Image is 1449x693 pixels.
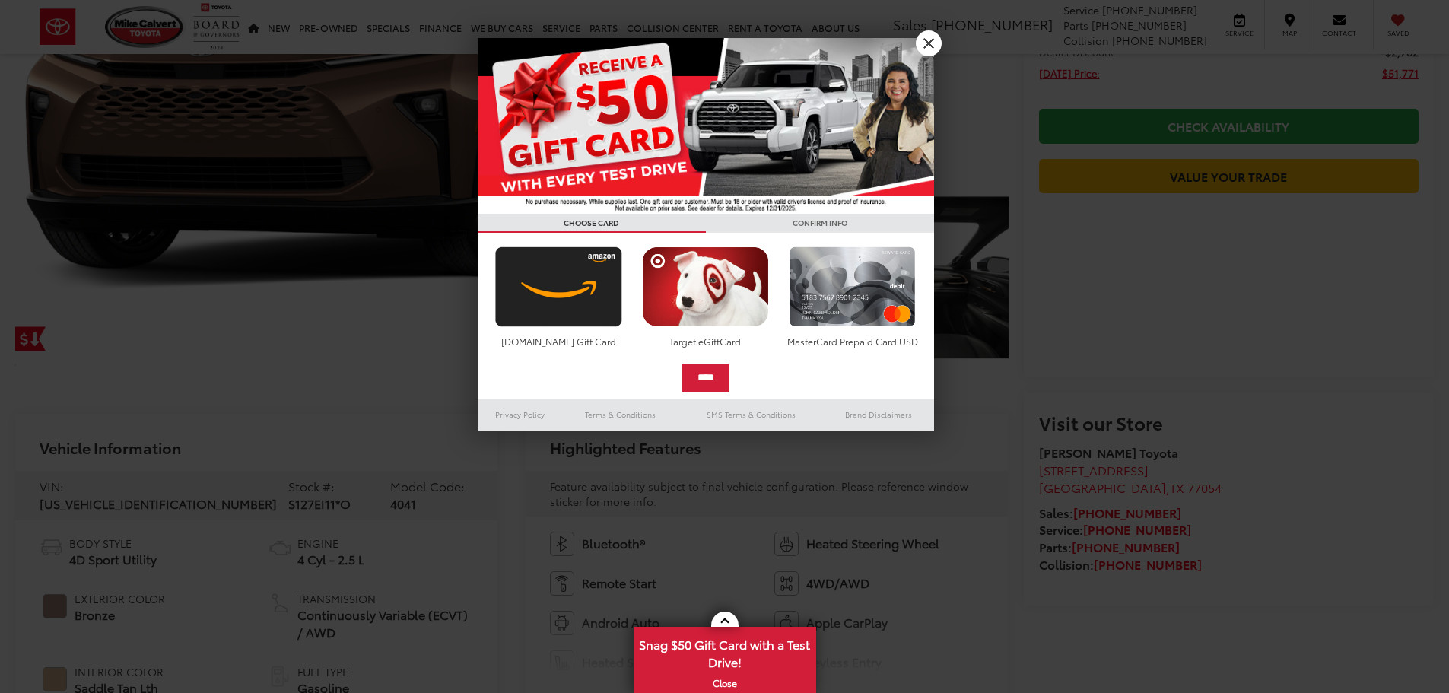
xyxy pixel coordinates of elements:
[635,628,815,675] span: Snag $50 Gift Card with a Test Drive!
[478,38,934,214] img: 55838_top_625864.jpg
[706,214,934,233] h3: CONFIRM INFO
[823,405,934,424] a: Brand Disclaimers
[491,335,626,348] div: [DOMAIN_NAME] Gift Card
[679,405,823,424] a: SMS Terms & Conditions
[785,246,920,327] img: mastercard.png
[638,246,773,327] img: targetcard.png
[785,335,920,348] div: MasterCard Prepaid Card USD
[562,405,678,424] a: Terms & Conditions
[478,214,706,233] h3: CHOOSE CARD
[491,246,626,327] img: amazoncard.png
[478,405,563,424] a: Privacy Policy
[638,335,773,348] div: Target eGiftCard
